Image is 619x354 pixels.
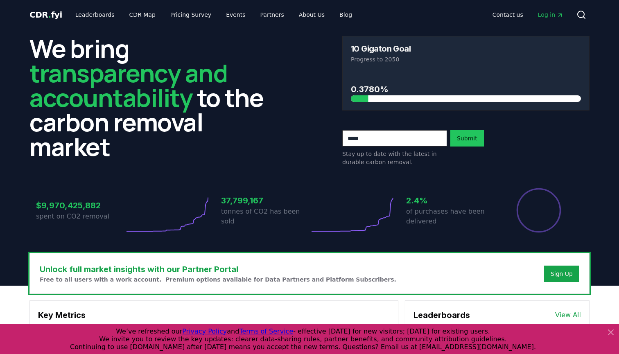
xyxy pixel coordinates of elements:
[48,10,51,20] span: .
[531,7,570,22] a: Log in
[351,55,581,63] p: Progress to 2050
[254,7,291,22] a: Partners
[29,9,62,20] a: CDR.fyi
[123,7,162,22] a: CDR Map
[516,187,562,233] div: Percentage of sales delivered
[69,7,121,22] a: Leaderboards
[36,199,124,212] h3: $9,970,425,882
[164,7,218,22] a: Pricing Survey
[69,7,359,22] nav: Main
[413,309,470,321] h3: Leaderboards
[406,207,495,226] p: of purchases have been delivered
[29,56,227,114] span: transparency and accountability
[342,150,447,166] p: Stay up to date with the latest in durable carbon removal.
[538,11,563,19] span: Log in
[555,310,581,320] a: View All
[36,212,124,221] p: spent on CO2 removal
[292,7,331,22] a: About Us
[29,36,277,159] h2: We bring to the carbon removal market
[40,263,396,275] h3: Unlock full market insights with our Partner Portal
[551,270,573,278] a: Sign Up
[406,194,495,207] h3: 2.4%
[351,83,581,95] h3: 0.3780%
[221,207,309,226] p: tonnes of CO2 has been sold
[450,130,484,147] button: Submit
[544,266,579,282] button: Sign Up
[221,194,309,207] h3: 37,799,167
[333,7,359,22] a: Blog
[351,45,411,53] h3: 10 Gigaton Goal
[486,7,530,22] a: Contact us
[219,7,252,22] a: Events
[38,324,390,332] p: Find detailed analysis of carbon removal data through time.
[29,10,62,20] span: CDR fyi
[40,275,396,284] p: Free to all users with a work account. Premium options available for Data Partners and Platform S...
[38,309,390,321] h3: Key Metrics
[486,7,570,22] nav: Main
